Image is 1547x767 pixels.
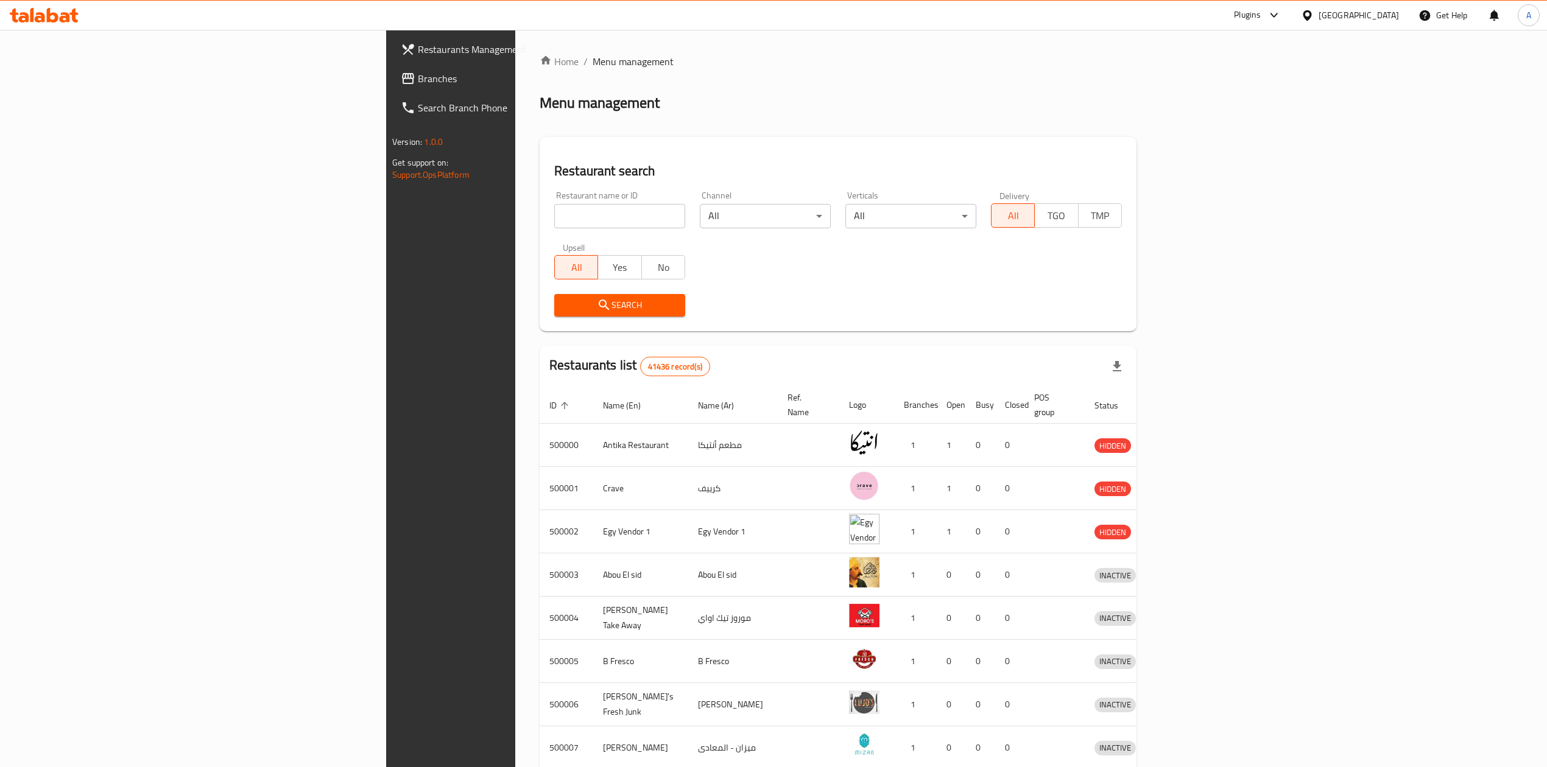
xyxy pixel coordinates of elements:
img: B Fresco [849,643,879,674]
span: Version: [392,134,422,150]
button: All [991,203,1035,228]
span: TMP [1084,207,1117,225]
img: Crave [849,471,879,501]
span: TGO [1040,207,1073,225]
span: Name (Ar) [698,398,750,413]
span: Name (En) [603,398,657,413]
img: Abou El sid [849,557,879,587]
td: Egy Vendor 1 [688,510,778,553]
span: HIDDEN [1094,525,1131,539]
button: All [554,255,598,279]
span: Ref. Name [788,390,825,419]
td: 1 [894,640,937,683]
div: HIDDEN [1094,525,1131,539]
th: Open [937,387,966,424]
button: Search [554,294,685,317]
img: Moro's Take Away [849,600,879,631]
span: Search [564,298,675,313]
span: HIDDEN [1094,482,1131,496]
div: All [845,204,976,228]
h2: Restaurants list [549,356,710,376]
td: 0 [966,597,995,640]
span: Get support on: [392,155,448,170]
td: 0 [937,640,966,683]
td: 0 [995,553,1024,597]
span: INACTIVE [1094,569,1136,583]
td: 0 [995,683,1024,726]
td: 0 [937,553,966,597]
td: 1 [894,467,937,510]
td: 0 [966,683,995,726]
label: Upsell [563,243,585,251]
img: Antika Restaurant [849,427,879,458]
span: No [647,259,680,276]
td: 1 [894,553,937,597]
td: 0 [966,467,995,510]
td: 1 [937,424,966,467]
img: Mizan - Maadi [849,730,879,760]
td: 0 [966,510,995,553]
span: Restaurants Management [418,42,635,57]
span: Branches [418,71,635,86]
td: مطعم أنتيكا [688,424,778,467]
a: Branches [391,64,644,93]
span: A [1526,9,1531,22]
td: 1 [894,683,937,726]
span: All [996,207,1030,225]
th: Busy [966,387,995,424]
div: Export file [1102,352,1132,381]
td: موروز تيك اواي [688,597,778,640]
div: [GEOGRAPHIC_DATA] [1319,9,1399,22]
button: TGO [1034,203,1078,228]
td: 0 [937,597,966,640]
div: All [700,204,831,228]
td: 0 [937,683,966,726]
th: Branches [894,387,937,424]
td: 0 [966,640,995,683]
td: كرييف [688,467,778,510]
button: TMP [1078,203,1122,228]
td: 1 [894,424,937,467]
img: Lujo's Fresh Junk [849,687,879,717]
div: Plugins [1234,8,1261,23]
nav: breadcrumb [540,54,1136,69]
td: 0 [966,424,995,467]
span: INACTIVE [1094,741,1136,755]
h2: Restaurant search [554,162,1122,180]
td: 1 [937,467,966,510]
div: INACTIVE [1094,741,1136,755]
button: No [641,255,685,279]
td: 0 [966,553,995,597]
input: Search for restaurant name or ID.. [554,204,685,228]
td: B Fresco [688,640,778,683]
a: Restaurants Management [391,35,644,64]
td: 0 [995,510,1024,553]
td: 1 [894,597,937,640]
span: INACTIVE [1094,698,1136,712]
span: ID [549,398,573,413]
td: 0 [995,424,1024,467]
label: Delivery [999,191,1030,200]
div: Total records count [640,357,710,376]
span: Status [1094,398,1134,413]
td: [PERSON_NAME] [688,683,778,726]
td: 1 [937,510,966,553]
span: All [560,259,593,276]
span: Yes [603,259,636,276]
img: Egy Vendor 1 [849,514,879,544]
span: Search Branch Phone [418,100,635,115]
button: Yes [597,255,641,279]
div: INACTIVE [1094,568,1136,583]
span: 1.0.0 [424,134,443,150]
span: INACTIVE [1094,654,1136,668]
th: Closed [995,387,1024,424]
span: INACTIVE [1094,611,1136,625]
span: POS group [1034,390,1070,419]
span: HIDDEN [1094,439,1131,453]
a: Search Branch Phone [391,93,644,122]
td: 0 [995,640,1024,683]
